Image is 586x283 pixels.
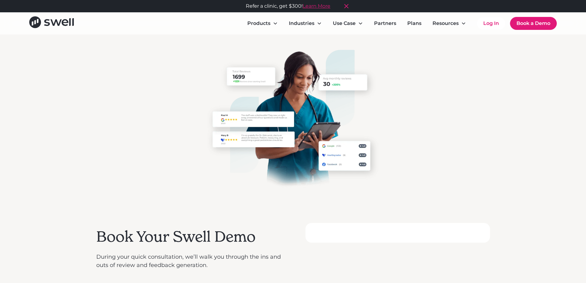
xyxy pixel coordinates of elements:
div: Resources [433,20,459,27]
a: Partners [369,17,401,30]
a: Book a Demo [510,17,557,30]
div: Industries [289,20,314,27]
div: Use Case [333,20,356,27]
div: Refer a clinic, get $300! [246,2,330,10]
a: Log In [477,17,505,30]
a: Plans [402,17,426,30]
h2: Book Your Swell Demo [96,228,281,246]
div: Products [247,20,270,27]
p: During your quick consultation, we’ll walk you through the ins and outs of review and feedback ge... [96,253,281,269]
a: Learn More [303,3,330,9]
